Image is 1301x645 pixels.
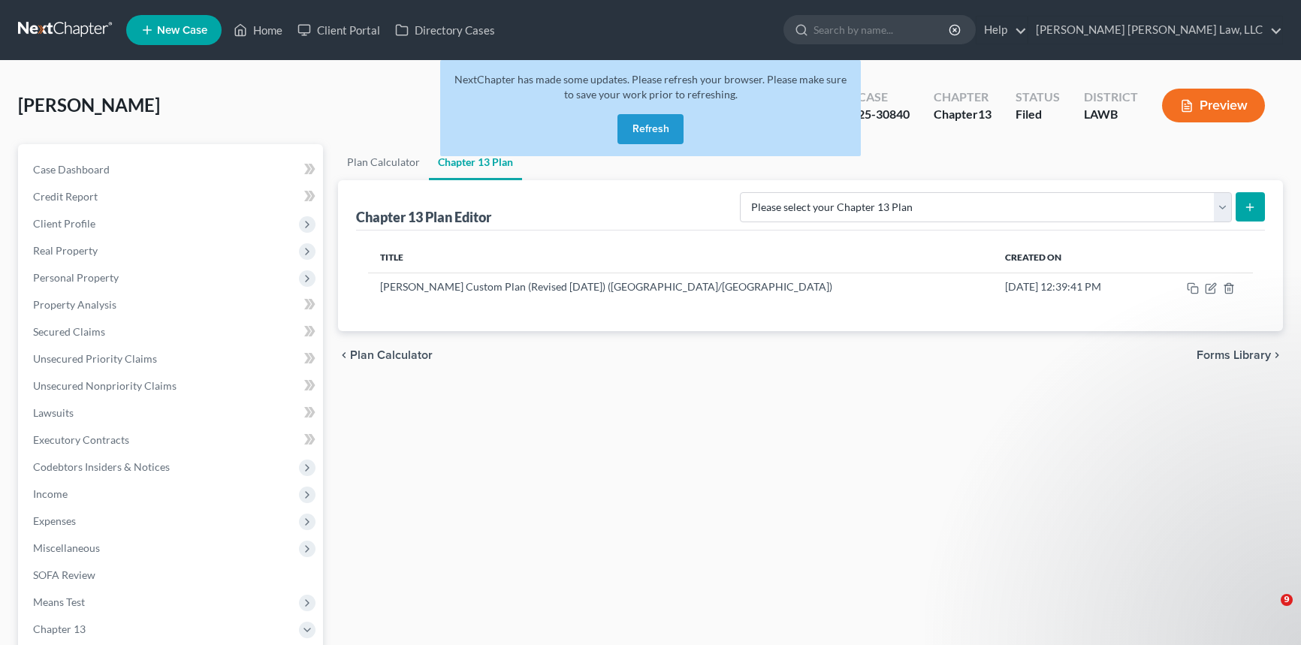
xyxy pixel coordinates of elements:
[338,349,433,361] button: chevron_left Plan Calculator
[21,372,323,399] a: Unsecured Nonpriority Claims
[1197,349,1271,361] span: Forms Library
[21,426,323,454] a: Executory Contracts
[858,89,910,106] div: Case
[21,291,323,318] a: Property Analysis
[350,349,433,361] span: Plan Calculator
[18,94,160,116] span: [PERSON_NAME]
[33,460,170,473] span: Codebtors Insiders & Notices
[1281,594,1293,606] span: 9
[33,190,98,203] span: Credit Report
[33,325,105,338] span: Secured Claims
[368,243,993,273] th: Title
[33,406,74,419] span: Lawsuits
[978,107,992,121] span: 13
[33,595,85,608] span: Means Test
[33,514,76,527] span: Expenses
[617,114,684,144] button: Refresh
[429,144,522,180] a: Chapter 13 Plan
[388,17,503,44] a: Directory Cases
[454,73,847,101] span: NextChapter has made some updates. Please refresh your browser. Please make sure to save your wor...
[21,318,323,345] a: Secured Claims
[934,89,992,106] div: Chapter
[21,156,323,183] a: Case Dashboard
[977,17,1027,44] a: Help
[157,25,207,36] span: New Case
[993,243,1151,273] th: Created On
[21,183,323,210] a: Credit Report
[1250,594,1286,630] iframe: Intercom live chat
[21,345,323,372] a: Unsecured Priority Claims
[1084,106,1138,123] div: LAWB
[33,568,95,581] span: SOFA Review
[1197,349,1283,361] button: Forms Library chevron_right
[290,17,388,44] a: Client Portal
[33,163,110,176] span: Case Dashboard
[356,208,491,226] div: Chapter 13 Plan Editor
[338,144,429,180] a: Plan Calculator
[21,562,323,589] a: SOFA Review
[1162,89,1265,122] button: Preview
[1016,106,1060,123] div: Filed
[33,433,129,446] span: Executory Contracts
[1028,17,1282,44] a: [PERSON_NAME] [PERSON_NAME] Law, LLC
[1084,89,1138,106] div: District
[33,298,116,311] span: Property Analysis
[21,399,323,426] a: Lawsuits
[33,352,157,365] span: Unsecured Priority Claims
[33,244,98,257] span: Real Property
[1271,349,1283,361] i: chevron_right
[226,17,290,44] a: Home
[1016,89,1060,106] div: Status
[33,379,177,392] span: Unsecured Nonpriority Claims
[33,271,119,284] span: Personal Property
[993,273,1151,301] td: [DATE] 12:39:41 PM
[33,622,86,635] span: Chapter 13
[858,106,910,123] div: 25-30840
[33,217,95,230] span: Client Profile
[814,16,951,44] input: Search by name...
[934,106,992,123] div: Chapter
[368,273,993,301] td: [PERSON_NAME] Custom Plan (Revised [DATE]) ([GEOGRAPHIC_DATA]/[GEOGRAPHIC_DATA])
[33,487,68,500] span: Income
[338,349,350,361] i: chevron_left
[33,541,100,554] span: Miscellaneous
